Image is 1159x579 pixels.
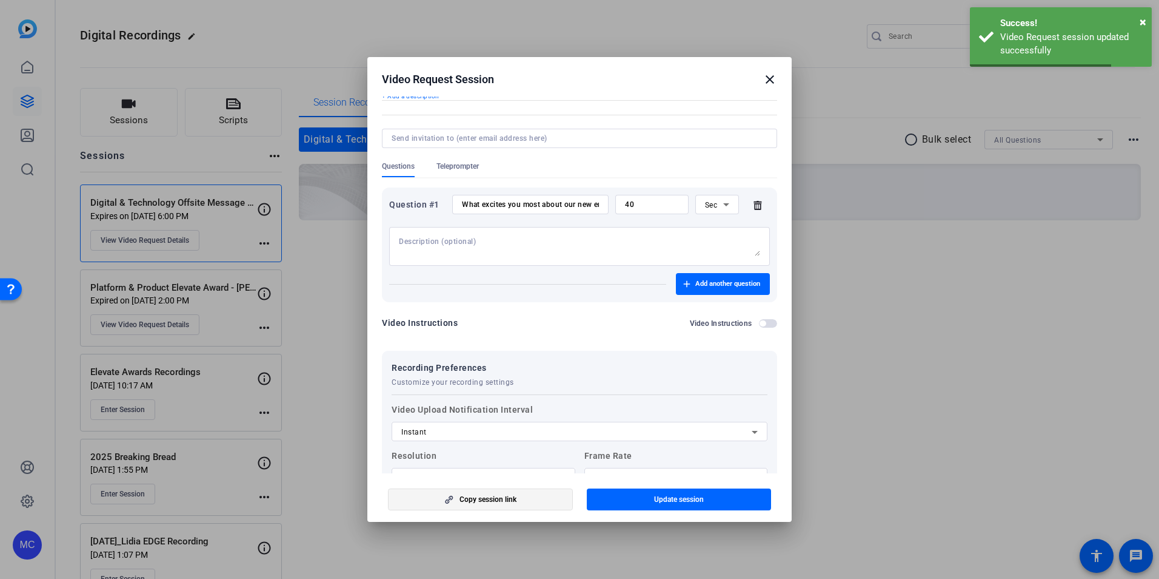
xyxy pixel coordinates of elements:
[1140,13,1146,31] button: Close
[705,201,718,209] span: Sec
[584,449,768,487] label: Frame Rate
[1000,30,1143,58] div: Video Request session updated successfully
[436,161,479,171] span: Teleprompter
[695,279,760,289] span: Add another question
[1000,16,1143,30] div: Success!
[587,489,772,510] button: Update session
[459,495,516,504] span: Copy session link
[625,200,679,209] input: Time
[401,428,427,436] span: Instant
[392,134,763,143] input: Send invitation to (enter email address here)
[1140,15,1146,29] span: ×
[392,402,767,441] label: Video Upload Notification Interval
[690,319,752,328] h2: Video Instructions
[462,200,599,209] input: Enter your question here
[654,495,704,504] span: Update session
[389,197,446,212] div: Question #1
[392,449,575,487] label: Resolution
[382,92,777,101] p: + Add a description
[392,378,514,387] span: Customize your recording settings
[388,489,573,510] button: Copy session link
[382,161,415,171] span: Questions
[676,273,770,295] button: Add another question
[382,72,777,87] div: Video Request Session
[382,316,458,330] div: Video Instructions
[392,361,514,375] span: Recording Preferences
[763,72,777,87] mat-icon: close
